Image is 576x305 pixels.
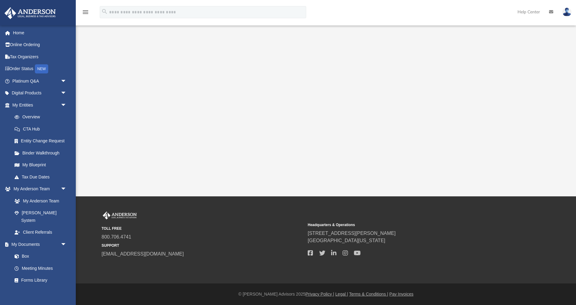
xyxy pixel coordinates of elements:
a: Legal | [335,292,348,297]
a: My Documentsarrow_drop_down [4,238,73,250]
small: Headquarters & Operations [308,222,510,228]
div: NEW [35,64,48,73]
i: search [101,8,108,15]
a: Binder Walkthrough [8,147,76,159]
a: [STREET_ADDRESS][PERSON_NAME] [308,231,396,236]
a: Pay Invoices [389,292,413,297]
div: © [PERSON_NAME] Advisors 2025 [76,291,576,297]
a: [PERSON_NAME] System [8,207,73,226]
span: arrow_drop_down [61,238,73,251]
a: Tax Organizers [4,51,76,63]
a: 800.706.4741 [102,234,131,239]
small: TOLL FREE [102,226,303,231]
a: menu [82,12,89,16]
a: My Entitiesarrow_drop_down [4,99,76,111]
a: Order StatusNEW [4,63,76,75]
span: arrow_drop_down [61,75,73,87]
a: Privacy Policy | [306,292,334,297]
i: menu [82,8,89,16]
img: User Pic [562,8,571,16]
a: Tax Due Dates [8,171,76,183]
span: arrow_drop_down [61,99,73,111]
a: Platinum Q&Aarrow_drop_down [4,75,76,87]
a: [EMAIL_ADDRESS][DOMAIN_NAME] [102,251,184,256]
img: Anderson Advisors Platinum Portal [3,7,58,19]
a: Overview [8,111,76,123]
span: arrow_drop_down [61,183,73,195]
a: My Blueprint [8,159,73,171]
span: arrow_drop_down [61,87,73,100]
a: [GEOGRAPHIC_DATA][US_STATE] [308,238,385,243]
a: CTA Hub [8,123,76,135]
a: Online Ordering [4,39,76,51]
a: Entity Change Request [8,135,76,147]
a: My Anderson Teamarrow_drop_down [4,183,73,195]
a: Home [4,27,76,39]
small: SUPPORT [102,243,303,248]
a: Terms & Conditions | [349,292,388,297]
img: Anderson Advisors Platinum Portal [102,212,138,219]
a: Digital Productsarrow_drop_down [4,87,76,99]
a: Box [8,250,70,263]
a: Meeting Minutes [8,262,73,274]
a: Client Referrals [8,226,73,239]
a: Forms Library [8,274,70,286]
a: My Anderson Team [8,195,70,207]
